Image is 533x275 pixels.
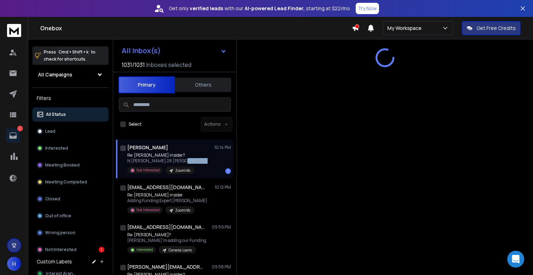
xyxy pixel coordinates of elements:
[32,226,109,240] button: Wrong person
[38,71,72,78] h1: All Campaigns
[7,257,21,271] button: H
[225,168,231,174] div: 1
[190,5,223,12] strong: verified leads
[32,192,109,206] button: Closed
[45,213,71,219] p: Out of office
[116,44,232,58] button: All Inbox(s)
[45,230,75,236] p: Wrong person
[127,184,205,191] h1: [EMAIL_ADDRESS][DOMAIN_NAME] +1
[32,124,109,138] button: Lead
[462,21,521,35] button: Get Free Credits
[212,264,231,270] p: 09:58 PM
[212,224,231,230] p: 09:59 PM
[358,5,377,12] p: Try Now
[356,3,379,14] button: Try Now
[507,251,524,268] div: Open Intercom Messenger
[477,25,516,32] p: Get Free Credits
[45,162,80,168] p: Meeting Booked
[127,263,205,270] h1: [PERSON_NAME][EMAIL_ADDRESS][DOMAIN_NAME] +1
[7,24,21,37] img: logo
[127,232,206,238] p: Re: [PERSON_NAME]?
[122,47,161,54] h1: All Inbox(s)
[129,121,141,127] label: Select
[32,209,109,223] button: Out of office
[136,247,153,252] p: Interested
[127,238,206,243] p: [PERSON_NAME]'m adding our Funding
[127,198,207,204] p: Adding Funding Expert [PERSON_NAME]
[245,5,305,12] strong: AI-powered Lead Finder,
[136,207,160,213] p: Not Interested
[32,175,109,189] button: Meeting Completed
[40,24,352,32] h1: Onebox
[37,258,72,265] h3: Custom Labels
[45,145,68,151] p: Interested
[122,61,145,69] span: 1031 / 1031
[32,158,109,172] button: Meeting Booked
[46,112,66,117] p: All Status
[146,61,191,69] h3: Inboxes selected
[127,152,208,158] p: Re: [PERSON_NAME] insider?
[175,168,190,173] p: ZoomInfo
[32,68,109,82] button: All Campaigns
[32,93,109,103] h3: Filters
[118,76,175,93] button: Primary
[387,25,424,32] p: My Workspace
[32,107,109,121] button: All Status
[45,196,60,202] p: Closed
[32,141,109,155] button: Interested
[127,158,208,164] p: N [PERSON_NAME] 28 [PERSON_NAME]
[215,185,231,190] p: 10:12 PM
[17,126,23,131] p: 1
[169,248,192,253] p: Canada Loans
[99,247,104,252] div: 1
[127,192,207,198] p: Re: [PERSON_NAME] insider
[175,208,190,213] p: ZoomInfo
[136,168,160,173] p: Not Interested
[127,144,168,151] h1: [PERSON_NAME]
[175,77,231,93] button: Others
[6,129,20,143] a: 1
[127,224,205,231] h1: [EMAIL_ADDRESS][DOMAIN_NAME] +1
[45,179,87,185] p: Meeting Completed
[57,48,90,56] span: Cmd + Shift + k
[45,129,55,134] p: Lead
[214,145,231,150] p: 10:14 PM
[44,49,96,63] p: Press to check for shortcuts.
[45,247,76,252] p: Not Interested
[32,243,109,257] button: Not Interested1
[169,5,350,12] p: Get only with our starting at $22/mo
